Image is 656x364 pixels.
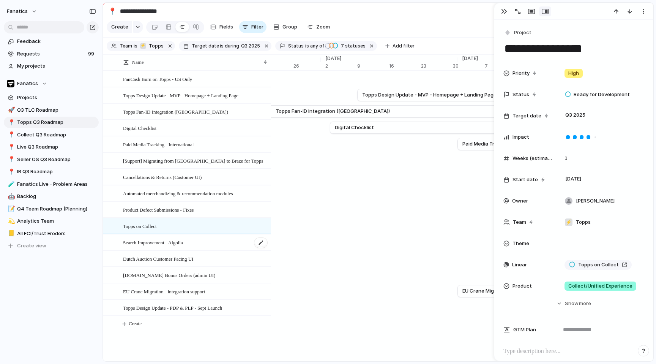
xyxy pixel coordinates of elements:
[17,168,96,176] span: IR Q3 Roadmap
[8,106,13,114] div: 🚀
[17,193,96,200] span: Backlog
[123,123,156,132] span: Digital Checklist
[17,156,96,163] span: Seller OS Q3 Roadmap
[512,70,530,77] span: Priority
[339,43,366,49] span: statuses
[17,242,46,250] span: Create view
[4,191,99,202] a: 🤖Backlog
[123,205,194,214] span: Product Defect Submissions - Fixes
[4,48,99,60] a: Requests99
[8,180,13,188] div: 🧪
[17,62,96,70] span: My projects
[4,215,99,227] a: 💫Analytics Team
[134,43,137,49] span: is
[241,43,260,49] span: Q3 2025
[335,122,639,133] a: Digital Checklist
[7,131,14,139] button: 📍
[220,43,224,49] span: is
[4,154,99,165] a: 📍Seller OS Q3 Roadmap
[17,38,96,45] span: Feedback
[325,42,367,50] button: 7 statuses
[512,155,552,162] span: Weeks (estimate)
[305,43,309,49] span: is
[561,155,571,162] span: 1
[88,50,96,58] span: 99
[207,21,236,33] button: Fields
[512,133,529,141] span: Impact
[485,63,517,70] div: 7
[106,5,118,17] button: 📍
[7,156,14,163] button: 📍
[123,303,222,312] span: Topps Design Update - PDP & PLP - Sept Launch
[4,228,99,239] a: 📒All FCI/Trust Eroders
[576,197,615,205] span: [PERSON_NAME]
[462,140,546,148] span: Paid Media Tracking - International
[123,271,215,279] span: [DOMAIN_NAME] Bonus Orders (admin UI)
[8,155,13,164] div: 📍
[7,205,14,213] button: 📝
[8,204,13,213] div: 📝
[7,193,14,200] button: 🤖
[389,63,421,70] div: 16
[563,174,583,184] span: [DATE]
[304,21,333,33] button: Zoom
[293,63,321,70] div: 26
[316,23,330,31] span: Zoom
[4,117,99,128] a: 📍Topps Q3 Roadmap
[123,254,194,263] span: Dutch Auction Customer Facing UI
[123,287,205,296] span: EU Crane Migration - integration support
[339,43,345,49] span: 7
[138,42,165,50] button: ⚡Topps
[462,287,560,295] span: EU Crane Migration - integration support
[4,166,99,177] a: 📍IR Q3 Roadmap
[17,50,86,58] span: Requests
[8,143,13,152] div: 📍
[111,23,128,31] span: Create
[17,217,96,225] span: Analytics Team
[4,36,99,47] a: Feedback
[8,229,13,238] div: 📒
[7,217,14,225] button: 💫
[123,173,202,181] span: Cancellations & Returns (Customer UI)
[7,8,28,15] span: fanatics
[568,282,632,290] span: Collect/Unified Experience
[17,230,96,237] span: All FCI/Trust Eroders
[8,192,13,201] div: 🤖
[4,129,99,141] a: 📍Collect Q3 Roadmap
[123,156,263,165] span: [Support] Migrating from [GEOGRAPHIC_DATA] to Braze for Topps
[579,300,591,307] span: more
[574,91,630,98] span: Ready for Development
[7,119,14,126] button: 📍
[7,106,14,114] button: 🚀
[357,63,389,70] div: 9
[362,91,497,99] span: Topps Design Update - MVP - Homepage + Landing Page
[512,91,529,98] span: Status
[321,55,346,62] span: [DATE]
[4,141,99,153] div: 📍Live Q3 Roadmap
[17,205,96,213] span: Q4 Team Roadmap (Planning)
[7,230,14,237] button: 📒
[4,104,99,116] a: 🚀Q3 TLC Roadmap
[140,43,146,49] div: ⚡
[8,118,13,127] div: 📍
[251,23,263,31] span: Filter
[393,43,415,49] span: Add filter
[7,180,14,188] button: 🧪
[3,5,41,17] button: fanatics
[4,60,99,72] a: My projects
[240,42,262,50] button: Q3 2025
[8,168,13,176] div: 📍
[149,43,164,49] span: Topps
[4,78,99,89] button: Fanatics
[224,43,239,49] span: during
[503,297,644,310] button: Showmore
[108,6,117,16] div: 📍
[514,29,531,36] span: Project
[568,70,579,77] span: High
